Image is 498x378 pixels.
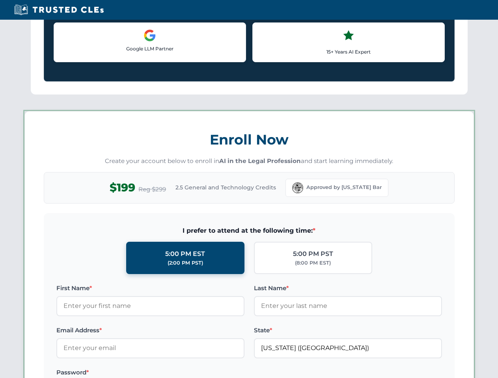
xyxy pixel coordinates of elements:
span: 2.5 General and Technology Credits [175,183,276,192]
p: Create your account below to enroll in and start learning immediately. [44,157,455,166]
p: 15+ Years AI Expert [259,48,438,56]
input: Enter your first name [56,296,244,316]
img: Trusted CLEs [12,4,106,16]
label: State [254,326,442,335]
label: First Name [56,283,244,293]
p: Google LLM Partner [60,45,239,52]
div: (2:00 PM PST) [168,259,203,267]
h3: Enroll Now [44,127,455,152]
label: Email Address [56,326,244,335]
input: Enter your last name [254,296,442,316]
label: Password [56,368,244,377]
strong: AI in the Legal Profession [219,157,301,165]
div: 5:00 PM PST [293,249,333,259]
div: 5:00 PM EST [165,249,205,259]
span: $199 [110,179,135,196]
div: (8:00 PM EST) [295,259,331,267]
span: Reg $299 [138,185,166,194]
span: Approved by [US_STATE] Bar [306,183,382,191]
img: Google [144,29,156,42]
img: Florida Bar [292,182,303,193]
input: Florida (FL) [254,338,442,358]
input: Enter your email [56,338,244,358]
label: Last Name [254,283,442,293]
span: I prefer to attend at the following time: [56,226,442,236]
